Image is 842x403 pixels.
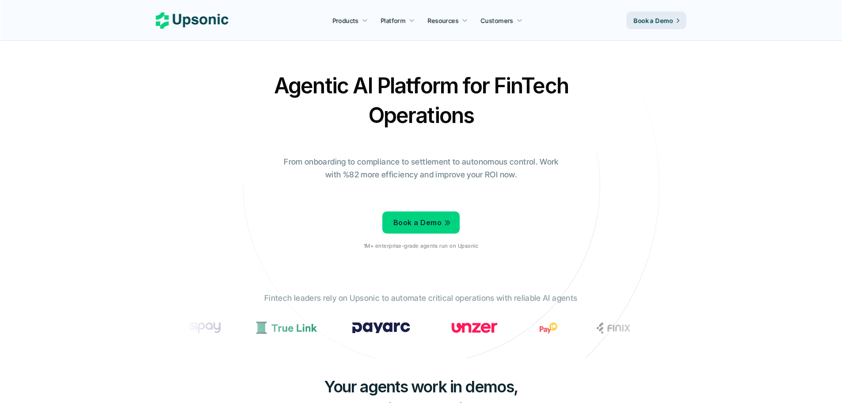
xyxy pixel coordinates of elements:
p: Book a Demo [393,216,442,229]
a: Book a Demo [382,211,460,234]
span: Your agents work in demos, [324,377,518,396]
a: Products [327,12,373,28]
a: Book a Demo [627,12,686,29]
h2: Agentic AI Platform for FinTech Operations [267,71,576,130]
p: Platform [381,16,405,25]
p: Resources [428,16,459,25]
p: Customers [481,16,514,25]
p: Products [332,16,358,25]
p: 1M+ enterprise-grade agents run on Upsonic [364,243,478,249]
p: Fintech leaders rely on Upsonic to automate critical operations with reliable AI agents [264,292,577,305]
p: Book a Demo [634,16,673,25]
p: From onboarding to compliance to settlement to autonomous control. Work with %82 more efficiency ... [278,156,565,181]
